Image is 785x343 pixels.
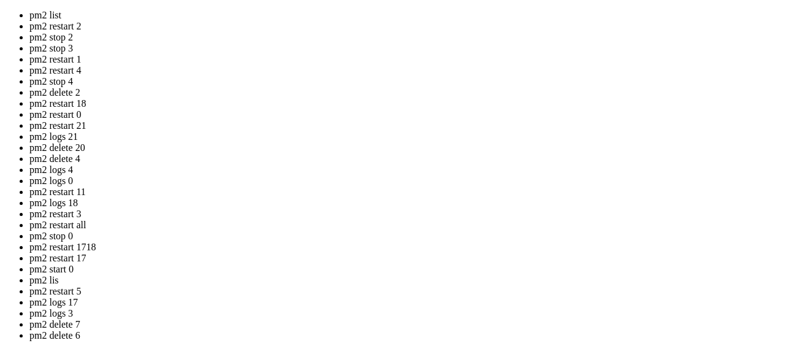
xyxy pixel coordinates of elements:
li: pm2 delete 6 [29,330,780,341]
li: pm2 start 0 [29,264,780,275]
x-row: Welcome to Ubuntu 22.04.5 LTS (GNU/Linux 5.15.0-144-generic x86_64) [5,5,626,15]
li: pm2 logs 21 [29,131,780,142]
li: pm2 logs 18 [29,198,780,209]
li: pm2 logs 17 [29,297,780,308]
x-row: not required on a system that users do not log into. [5,77,626,87]
li: pm2 restart 0 [29,109,780,120]
li: pm2 restart 1718 [29,242,780,253]
li: pm2 logs 0 [29,175,780,187]
x-row: * Documentation: [URL][DOMAIN_NAME] [5,25,626,36]
x-row: This system has been minimized by removing packages and content that are [5,66,626,77]
li: pm2 delete 4 [29,153,780,164]
x-row: * Management: [URL][DOMAIN_NAME] [5,36,626,46]
li: pm2 restart 11 [29,187,780,198]
li: pm2 lis [29,275,780,286]
li: pm2 restart 2 [29,21,780,32]
li: pm2 list [29,10,780,21]
li: pm2 delete 2 [29,87,780,98]
x-row: root@big-country:~# pm [5,118,626,128]
li: pm2 restart 1 [29,54,780,65]
div: (22, 11) [119,118,124,128]
li: pm2 logs 3 [29,308,780,319]
x-row: Last login: [DATE] from [TECHNICAL_ID] [5,107,626,118]
li: pm2 restart 21 [29,120,780,131]
li: pm2 restart 18 [29,98,780,109]
li: pm2 restart 17 [29,253,780,264]
li: pm2 logs 4 [29,164,780,175]
li: pm2 delete 20 [29,142,780,153]
x-row: To restore this content, you can run the 'unminimize' command. [5,97,626,107]
li: pm2 delete 7 [29,319,780,330]
li: pm2 restart 5 [29,286,780,297]
li: pm2 stop 3 [29,43,780,54]
li: pm2 stop 4 [29,76,780,87]
li: pm2 restart all [29,220,780,231]
li: pm2 stop 2 [29,32,780,43]
li: pm2 restart 3 [29,209,780,220]
li: pm2 restart 4 [29,65,780,76]
li: pm2 stop 0 [29,231,780,242]
x-row: * Support: [URL][DOMAIN_NAME] [5,46,626,56]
